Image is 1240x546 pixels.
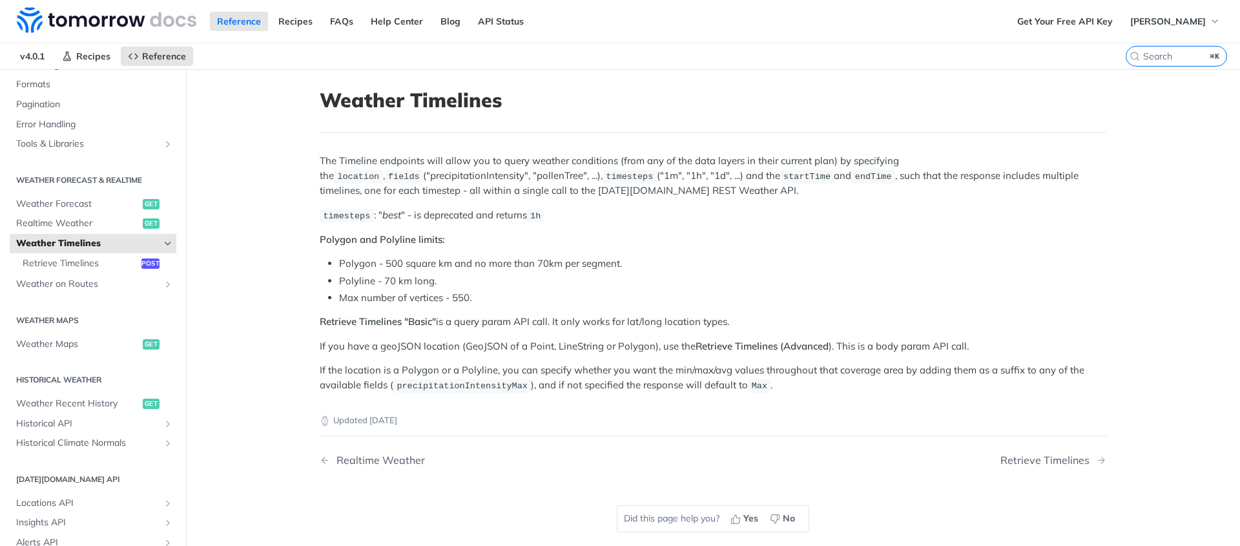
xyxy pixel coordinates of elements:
[16,278,160,291] span: Weather on Routes
[320,315,1106,330] p: is a query param API call. It only works for lat/long location types.
[696,340,829,352] strong: Retrieve Timelines (Advanced
[142,50,186,62] span: Reference
[1123,12,1227,31] button: [PERSON_NAME]
[1207,50,1223,63] kbd: ⌘K
[16,78,173,91] span: Formats
[10,335,176,354] a: Weather Mapsget
[143,218,160,229] span: get
[10,214,176,233] a: Realtime Weatherget
[16,437,160,450] span: Historical Climate Normals
[1130,51,1140,61] svg: Search
[364,12,430,31] a: Help Center
[16,338,139,351] span: Weather Maps
[397,381,528,391] span: precipitationIntensityMax
[210,12,268,31] a: Reference
[617,505,809,532] div: Did this page help you?
[17,7,196,33] img: Tomorrow.io Weather API Docs
[16,198,139,211] span: Weather Forecast
[323,12,360,31] a: FAQs
[10,434,176,453] a: Historical Climate NormalsShow subpages for Historical Climate Normals
[855,172,892,182] span: endTime
[320,154,1106,198] p: The Timeline endpoints will allow you to query weather conditions (from any of the data layers in...
[330,454,425,467] div: Realtime Weather
[1000,454,1106,467] a: Next Page: Retrieve Timelines
[16,516,160,529] span: Insights API
[10,174,176,186] h2: Weather Forecast & realtime
[10,134,176,154] a: Tools & LibrariesShow subpages for Tools & Libraries
[10,315,176,326] h2: Weather Maps
[471,12,531,31] a: API Status
[16,237,160,250] span: Weather Timelines
[16,98,173,111] span: Pagination
[163,279,173,289] button: Show subpages for Weather on Routes
[10,494,176,513] a: Locations APIShow subpages for Locations API
[320,414,1106,427] p: Updated [DATE]
[382,209,401,221] em: best
[10,374,176,386] h2: Historical Weather
[1000,454,1096,467] div: Retrieve Timelines
[10,95,176,114] a: Pagination
[143,199,160,209] span: get
[339,274,1106,289] li: Polyline - 70 km long.
[16,118,173,131] span: Error Handling
[163,139,173,149] button: Show subpages for Tools & Libraries
[606,172,653,182] span: timesteps
[726,509,765,529] button: Yes
[1130,16,1206,27] span: [PERSON_NAME]
[388,172,420,182] span: fields
[752,381,767,391] span: Max
[530,211,541,221] span: 1h
[143,339,160,350] span: get
[13,47,52,66] span: v4.0.1
[320,208,1106,223] p: : " " - is deprecated and returns
[16,138,160,151] span: Tools & Libraries
[141,258,160,269] span: post
[323,211,370,221] span: timesteps
[10,414,176,434] a: Historical APIShow subpages for Historical API
[320,89,1106,112] h1: Weather Timelines
[143,399,160,409] span: get
[320,454,657,467] a: Previous Page: Realtime Weather
[163,419,173,429] button: Show subpages for Historical API
[743,512,758,525] span: Yes
[10,275,176,294] a: Weather on RoutesShow subpages for Weather on Routes
[121,47,193,66] a: Reference
[16,497,160,510] span: Locations API
[433,12,468,31] a: Blog
[10,194,176,214] a: Weather Forecastget
[163,498,173,509] button: Show subpages for Locations API
[339,291,1106,306] li: Max number of vertices - 550.
[337,172,379,182] span: location
[765,509,802,529] button: No
[1010,12,1120,31] a: Get Your Free API Key
[163,438,173,448] button: Show subpages for Historical Climate Normals
[10,115,176,134] a: Error Handling
[16,217,139,230] span: Realtime Weather
[271,12,320,31] a: Recipes
[320,441,1106,479] nav: Pagination Controls
[783,172,831,182] span: startTime
[10,474,176,485] h2: [DATE][DOMAIN_NAME] API
[10,234,176,253] a: Weather TimelinesHide subpages for Weather Timelines
[10,513,176,532] a: Insights APIShow subpages for Insights API
[10,394,176,414] a: Weather Recent Historyget
[10,75,176,94] a: Formats
[320,233,445,246] strong: Polygon and Polyline limits:
[16,254,176,273] a: Retrieve Timelinespost
[320,339,1106,354] p: If you have a geoJSON location (GeoJSON of a Point, LineString or Polygon), use the ). This is a ...
[320,363,1106,393] p: If the location is a Polygon or a Polyline, you can specify whether you want the min/max/avg valu...
[55,47,118,66] a: Recipes
[16,397,139,410] span: Weather Recent History
[163,518,173,528] button: Show subpages for Insights API
[76,50,110,62] span: Recipes
[783,512,795,525] span: No
[16,417,160,430] span: Historical API
[320,315,436,328] strong: Retrieve Timelines "Basic"
[163,238,173,249] button: Hide subpages for Weather Timelines
[339,257,1106,271] li: Polygon - 500 square km and no more than 70km per segment.
[23,257,138,270] span: Retrieve Timelines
